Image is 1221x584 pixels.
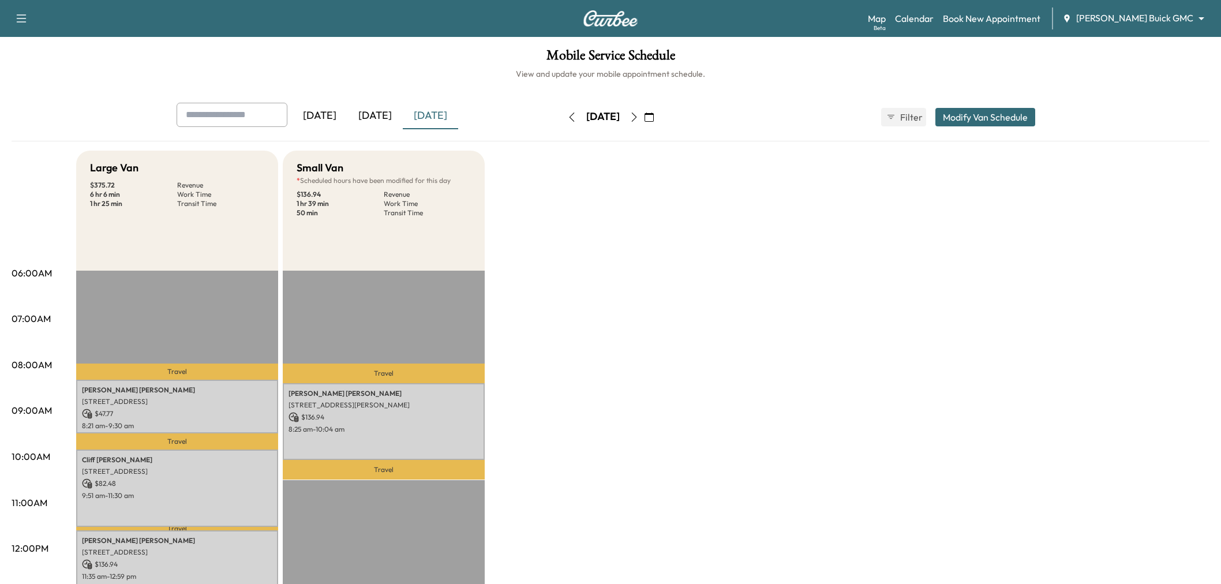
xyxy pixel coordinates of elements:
[82,409,272,419] p: $ 47.77
[82,491,272,500] p: 9:51 am - 11:30 am
[12,541,48,555] p: 12:00PM
[289,389,479,398] p: [PERSON_NAME] [PERSON_NAME]
[384,208,471,218] p: Transit Time
[82,548,272,557] p: [STREET_ADDRESS]
[384,190,471,199] p: Revenue
[347,103,403,129] div: [DATE]
[283,364,485,383] p: Travel
[82,421,272,430] p: 8:21 am - 9:30 am
[12,312,51,325] p: 07:00AM
[586,110,620,124] div: [DATE]
[82,385,272,395] p: [PERSON_NAME] [PERSON_NAME]
[90,199,177,208] p: 1 hr 25 min
[297,199,384,208] p: 1 hr 39 min
[76,433,278,450] p: Travel
[76,527,278,531] p: Travel
[177,190,264,199] p: Work Time
[297,176,471,185] p: Scheduled hours have been modified for this day
[403,103,458,129] div: [DATE]
[12,68,1209,80] h6: View and update your mobile appointment schedule.
[90,181,177,190] p: $ 375.72
[297,208,384,218] p: 50 min
[12,403,52,417] p: 09:00AM
[82,467,272,476] p: [STREET_ADDRESS]
[82,478,272,489] p: $ 82.48
[82,572,272,581] p: 11:35 am - 12:59 pm
[289,425,479,434] p: 8:25 am - 10:04 am
[12,358,52,372] p: 08:00AM
[12,266,52,280] p: 06:00AM
[82,536,272,545] p: [PERSON_NAME] [PERSON_NAME]
[76,364,278,380] p: Travel
[289,412,479,422] p: $ 136.94
[895,12,934,25] a: Calendar
[12,496,47,510] p: 11:00AM
[297,190,384,199] p: $ 136.94
[943,12,1040,25] a: Book New Appointment
[384,199,471,208] p: Work Time
[868,12,886,25] a: MapBeta
[12,450,50,463] p: 10:00AM
[881,108,926,126] button: Filter
[900,110,921,124] span: Filter
[177,181,264,190] p: Revenue
[90,190,177,199] p: 6 hr 6 min
[82,455,272,465] p: Cliff [PERSON_NAME]
[1076,12,1193,25] span: [PERSON_NAME] Buick GMC
[583,10,638,27] img: Curbee Logo
[874,24,886,32] div: Beta
[82,397,272,406] p: [STREET_ADDRESS]
[297,160,343,176] h5: Small Van
[292,103,347,129] div: [DATE]
[177,199,264,208] p: Transit Time
[283,460,485,480] p: Travel
[82,559,272,570] p: $ 136.94
[289,400,479,410] p: [STREET_ADDRESS][PERSON_NAME]
[935,108,1035,126] button: Modify Van Schedule
[90,160,138,176] h5: Large Van
[12,48,1209,68] h1: Mobile Service Schedule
